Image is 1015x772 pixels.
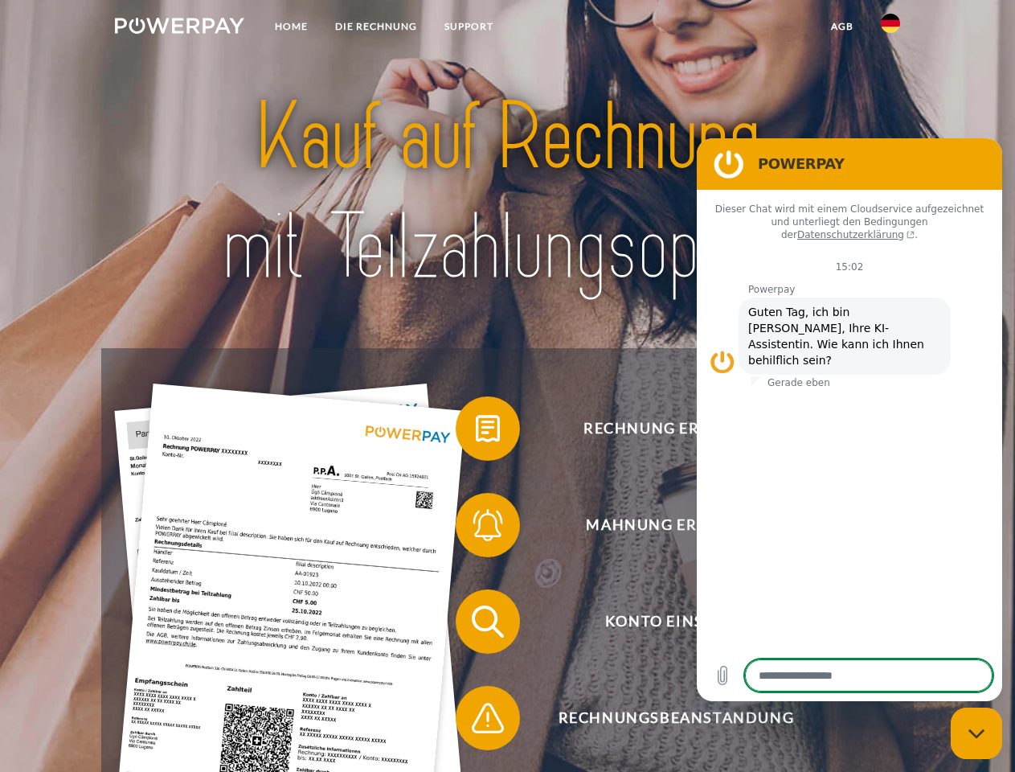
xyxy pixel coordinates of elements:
span: Mahnung erhalten? [479,493,873,557]
a: Home [261,12,321,41]
img: title-powerpay_de.svg [153,77,862,308]
img: qb_search.svg [468,602,508,642]
img: de [881,14,900,33]
img: qb_bill.svg [468,409,508,449]
a: agb [817,12,867,41]
button: Konto einsehen [456,589,874,654]
img: logo-powerpay-white.svg [115,18,244,34]
span: Konto einsehen [479,589,873,654]
span: Rechnungsbeanstandung [479,686,873,750]
button: Rechnung erhalten? [456,396,874,461]
a: DIE RECHNUNG [321,12,431,41]
iframe: Schaltfläche zum Öffnen des Messaging-Fensters; Konversation läuft [951,708,1002,759]
button: Mahnung erhalten? [456,493,874,557]
iframe: Messaging-Fenster [697,138,1002,701]
button: Rechnungsbeanstandung [456,686,874,750]
img: qb_warning.svg [468,698,508,738]
span: Rechnung erhalten? [479,396,873,461]
img: qb_bell.svg [468,505,508,545]
a: SUPPORT [431,12,507,41]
